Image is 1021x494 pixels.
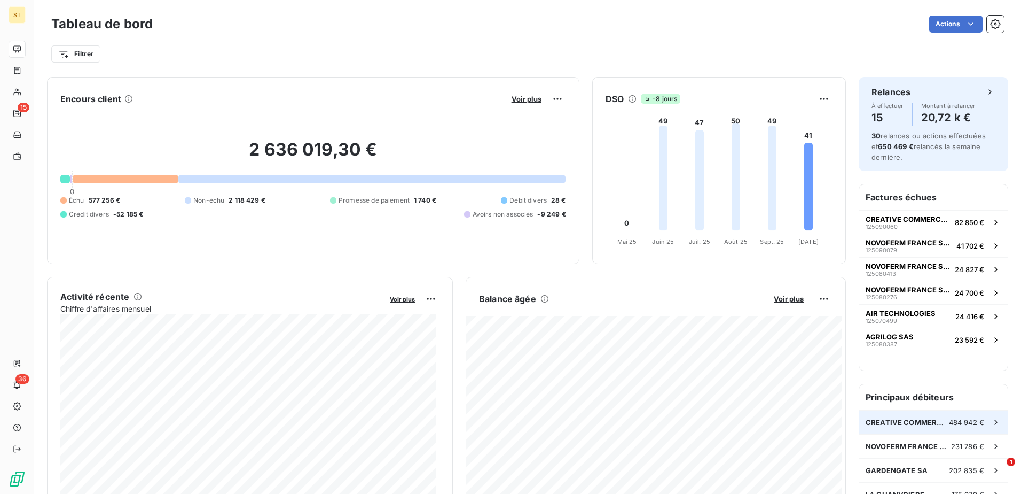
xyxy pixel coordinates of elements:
[414,196,436,205] span: 1 740 €
[774,295,804,303] span: Voir plus
[339,196,410,205] span: Promesse de paiement
[60,303,382,314] span: Chiffre d'affaires mensuel
[921,103,976,109] span: Montant à relancer
[955,289,984,297] span: 24 700 €
[859,184,1008,210] h6: Factures échues
[955,218,984,227] span: 82 850 €
[866,215,951,223] span: CREATIVE COMMERCE PARTNERS
[760,238,784,245] tspan: Sept. 25
[985,458,1010,483] iframe: Intercom live chat
[955,336,984,344] span: 23 592 €
[390,296,415,303] span: Voir plus
[652,238,674,245] tspan: Juin 25
[859,210,1008,234] button: CREATIVE COMMERCE PARTNERS12509006082 850 €
[866,442,951,451] span: NOVOFERM FRANCE SAS
[473,210,533,219] span: Avoirs non associés
[606,92,624,105] h6: DSO
[798,238,819,245] tspan: [DATE]
[537,210,566,219] span: -9 249 €
[60,139,566,171] h2: 2 636 019,30 €
[641,94,680,104] span: -8 jours
[859,328,1008,351] button: AGRILOG SAS12508038723 592 €
[866,333,914,341] span: AGRILOG SAS
[866,294,897,300] span: 125080276
[70,187,74,196] span: 0
[551,196,566,205] span: 28 €
[866,341,897,348] span: 125080387
[955,312,984,321] span: 24 416 €
[949,466,984,475] span: 202 835 €
[866,271,896,277] span: 125080413
[859,234,1008,257] button: NOVOFERM FRANCE SAS12509007941 702 €
[866,285,951,294] span: NOVOFERM FRANCE SAS
[871,132,881,140] span: 30
[859,281,1008,304] button: NOVOFERM FRANCE SAS12508027624 700 €
[617,238,637,245] tspan: Mai 25
[51,14,153,34] h3: Tableau de bord
[866,318,897,324] span: 125070499
[878,142,913,151] span: 650 469 €
[15,374,29,384] span: 36
[866,309,936,318] span: AIR TECHNOLOGIES
[871,86,910,98] h6: Relances
[387,294,418,304] button: Voir plus
[229,196,265,205] span: 2 118 429 €
[60,92,121,105] h6: Encours client
[9,6,26,24] div: ST
[859,384,1008,410] h6: Principaux débiteurs
[508,94,545,104] button: Voir plus
[689,238,710,245] tspan: Juil. 25
[859,304,1008,328] button: AIR TECHNOLOGIES12507049924 416 €
[949,418,984,427] span: 484 942 €
[193,196,224,205] span: Non-échu
[871,132,986,161] span: relances ou actions effectuées et relancés la semaine dernière.
[929,16,983,33] button: Actions
[866,418,949,427] span: CREATIVE COMMERCE PARTNERS
[512,95,541,103] span: Voir plus
[51,45,100,63] button: Filtrer
[866,223,898,230] span: 125090060
[771,294,807,304] button: Voir plus
[859,257,1008,281] button: NOVOFERM FRANCE SAS12508041324 827 €
[951,442,984,451] span: 231 786 €
[89,196,120,205] span: 577 256 €
[866,247,897,253] span: 125090079
[113,210,143,219] span: -52 185 €
[866,238,952,247] span: NOVOFERM FRANCE SAS
[479,292,536,305] h6: Balance âgée
[9,470,26,488] img: Logo LeanPay
[866,262,951,271] span: NOVOFERM FRANCE SAS
[921,109,976,126] h4: 20,72 k €
[60,290,129,303] h6: Activité récente
[871,103,904,109] span: À effectuer
[18,103,29,112] span: 15
[724,238,748,245] tspan: Août 25
[509,196,547,205] span: Débit divers
[866,466,928,475] span: GARDENGATE SA
[1007,458,1015,466] span: 1
[69,210,109,219] span: Crédit divers
[955,265,984,274] span: 24 827 €
[871,109,904,126] h4: 15
[69,196,84,205] span: Échu
[956,242,984,250] span: 41 702 €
